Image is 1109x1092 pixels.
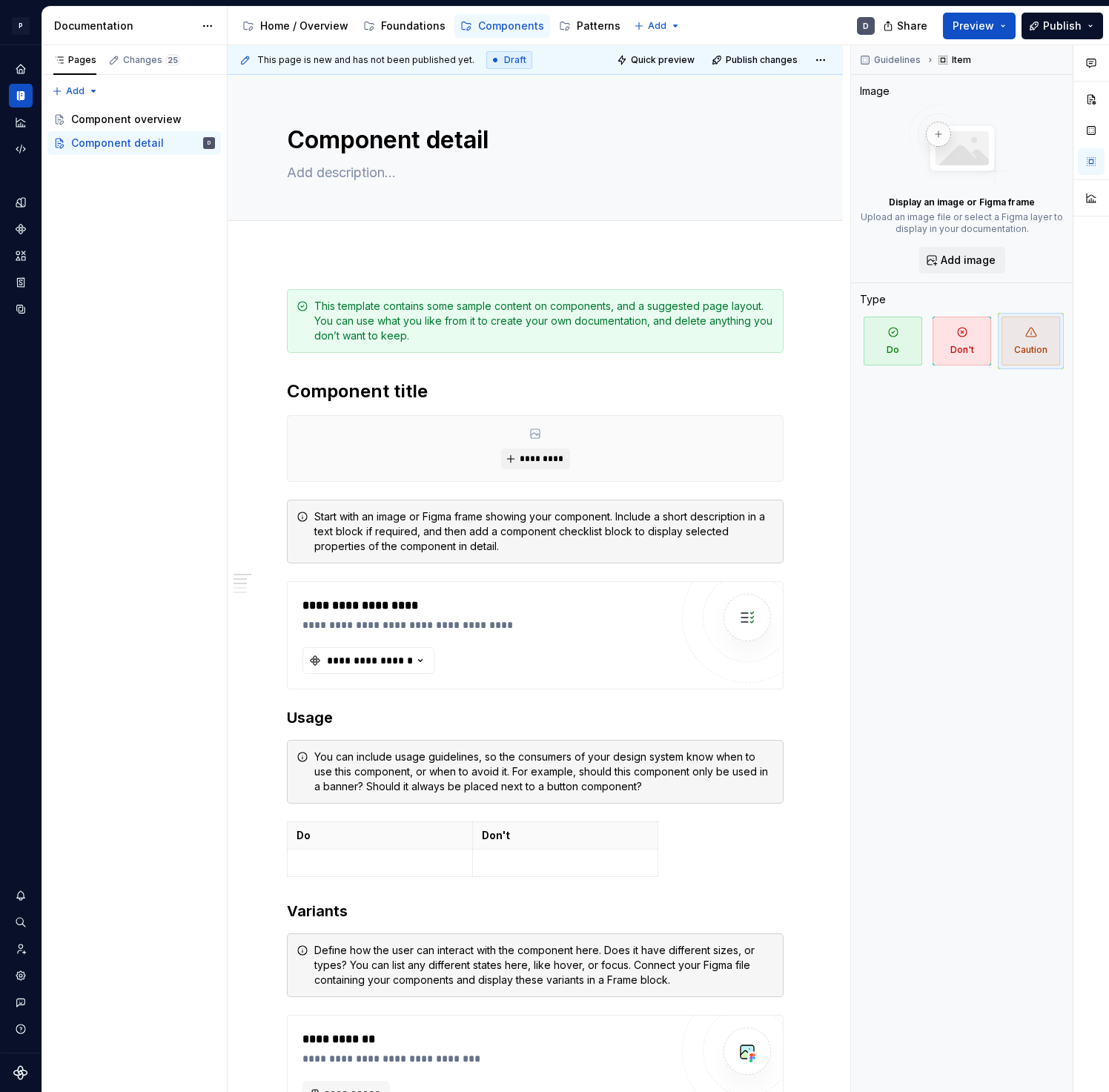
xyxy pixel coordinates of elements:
[648,20,666,32] span: Add
[287,901,784,921] h3: Variants
[9,244,33,268] a: Assets
[123,54,180,66] div: Changes
[9,271,33,294] a: Storybook stories
[9,84,33,107] a: Documentation
[47,131,221,155] a: Component detailD
[863,20,869,32] div: D
[998,313,1064,369] button: Caution
[860,84,890,99] div: Image
[357,14,451,38] a: Foundations
[860,313,926,369] button: Do
[260,19,348,33] div: Home / Overview
[933,317,991,365] span: Don't
[54,19,194,33] div: Documentation
[287,380,784,403] h2: Component title
[12,17,30,35] div: P
[71,136,164,150] div: Component detail
[9,297,33,321] a: Data sources
[53,54,96,66] div: Pages
[47,107,221,155] div: Page tree
[577,19,620,33] div: Patterns
[314,299,774,343] div: This template contains some sample content on components, and a suggested page layout. You can us...
[257,54,474,66] span: This page is new and has not been published yet.
[314,943,774,987] div: Define how the user can interact with the component here. Does it have different sizes, or types?...
[504,54,526,66] span: Draft
[314,509,774,554] div: Start with an image or Figma frame showing your component. Include a short description in a text ...
[297,829,311,841] strong: Do
[284,122,781,158] textarea: Component detail
[629,16,685,36] button: Add
[612,50,701,70] button: Quick preview
[71,112,182,127] div: Component overview
[9,137,33,161] a: Code automation
[9,110,33,134] a: Analytics
[9,884,33,907] button: Notifications
[929,313,995,369] button: Don't
[381,19,446,33] div: Foundations
[874,54,921,66] span: Guidelines
[482,829,510,841] strong: Don't
[860,292,886,307] div: Type
[13,1065,28,1080] svg: Supernova Logo
[855,50,927,70] button: Guidelines
[631,54,695,66] span: Quick preview
[897,19,927,33] span: Share
[919,247,1005,274] button: Add image
[208,136,211,150] div: D
[726,54,798,66] span: Publish changes
[1002,317,1060,365] span: Caution
[1043,19,1082,33] span: Publish
[478,19,544,33] div: Components
[9,990,33,1014] button: Contact support
[860,211,1064,235] p: Upload an image file or select a Figma layer to display in your documentation.
[314,749,774,794] div: You can include usage guidelines, so the consumers of your design system know when to use this co...
[553,14,626,38] a: Patterns
[3,10,39,42] button: P
[9,191,33,214] a: Design tokens
[287,707,784,728] h3: Usage
[236,11,626,41] div: Page tree
[943,13,1016,39] button: Preview
[66,85,85,97] span: Add
[1022,13,1103,39] button: Publish
[953,19,994,33] span: Preview
[889,196,1035,208] p: Display an image or Figma frame
[864,317,922,365] span: Do
[454,14,550,38] a: Components
[875,13,937,39] button: Share
[47,107,221,131] a: Component overview
[9,57,33,81] a: Home
[9,910,33,934] button: Search ⌘K
[707,50,804,70] button: Publish changes
[9,217,33,241] a: Components
[9,937,33,961] a: Invite team
[9,964,33,987] a: Settings
[47,81,103,102] button: Add
[236,14,354,38] a: Home / Overview
[165,54,180,66] span: 25
[941,253,996,268] span: Add image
